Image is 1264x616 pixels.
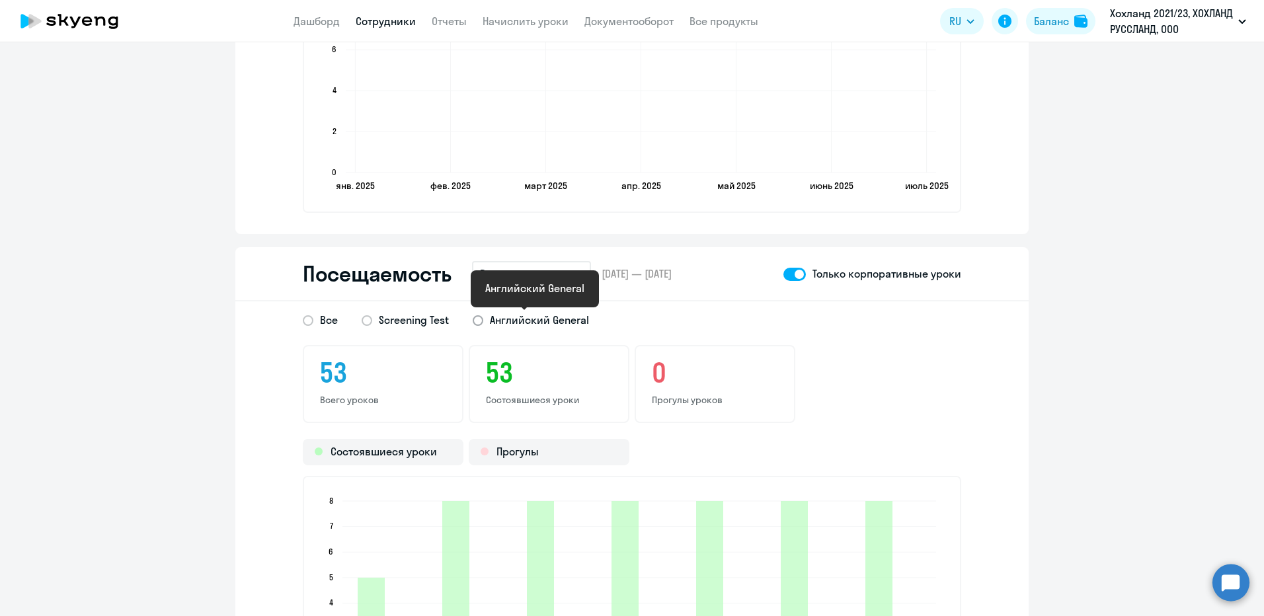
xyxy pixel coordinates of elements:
[320,394,446,406] p: Всего уроков
[602,266,672,281] span: [DATE] — [DATE]
[483,15,569,28] a: Начислить уроки
[1026,8,1095,34] button: Балансbalance
[524,180,567,192] text: март 2025
[486,394,612,406] p: Состоявшиеся уроки
[472,261,591,286] button: Весь период
[329,572,333,582] text: 5
[329,597,333,607] text: 4
[329,547,333,557] text: 6
[333,85,336,95] text: 4
[1034,13,1069,29] div: Баланс
[690,15,758,28] a: Все продукты
[621,180,661,192] text: апр. 2025
[949,13,961,29] span: RU
[1110,5,1233,37] p: Хохланд 2021/23, ХОХЛАНД РУССЛАНД, ООО
[432,15,467,28] a: Отчеты
[584,15,674,28] a: Документооборот
[810,180,853,192] text: июнь 2025
[652,357,778,389] h3: 0
[294,15,340,28] a: Дашборд
[486,357,612,389] h3: 53
[329,496,333,506] text: 8
[332,167,336,177] text: 0
[303,260,451,287] h2: Посещаемость
[330,521,333,531] text: 7
[336,180,375,192] text: янв. 2025
[313,312,338,328] span: Все
[940,8,984,34] button: RU
[490,313,589,327] span: Английский General
[485,280,584,296] div: Английский General
[652,394,778,406] p: Прогулы уроков
[905,180,949,192] text: июль 2025
[480,266,543,282] p: Весь период
[717,180,756,192] text: май 2025
[333,126,336,136] text: 2
[332,44,336,54] text: 6
[1074,15,1087,28] img: balance
[469,439,629,465] div: Прогулы
[356,15,416,28] a: Сотрудники
[303,439,463,465] div: Состоявшиеся уроки
[379,313,449,327] span: Screening Test
[430,180,471,192] text: фев. 2025
[812,266,961,282] p: Только корпоративные уроки
[320,357,446,389] h3: 53
[1103,5,1253,37] button: Хохланд 2021/23, ХОХЛАНД РУССЛАНД, ООО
